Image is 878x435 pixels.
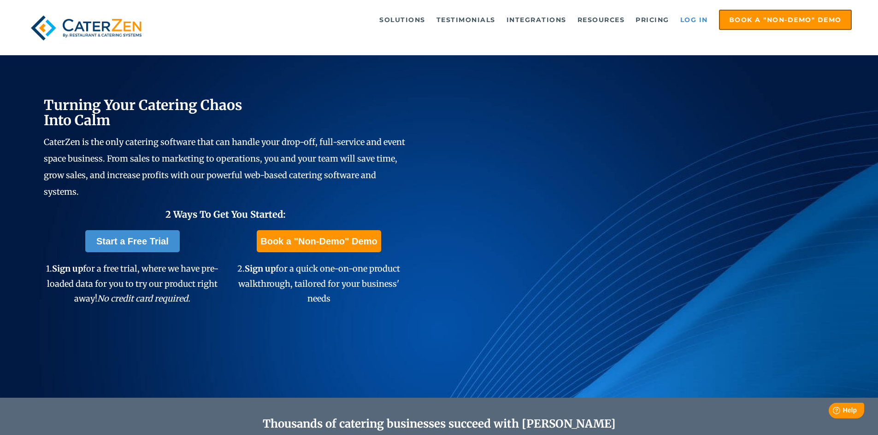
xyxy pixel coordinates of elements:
span: Sign up [245,263,276,274]
a: Book a "Non-Demo" Demo [257,230,381,252]
span: 1. for a free trial, where we have pre-loaded data for you to try our product right away! [46,263,218,304]
span: CaterZen is the only catering software that can handle your drop-off, full-service and event spac... [44,137,405,197]
span: 2. for a quick one-on-one product walkthrough, tailored for your business' needs [237,263,400,304]
a: Integrations [502,11,571,29]
span: 2 Ways To Get You Started: [165,209,286,220]
a: Pricing [631,11,674,29]
span: Turning Your Catering Chaos Into Calm [44,96,242,129]
a: Solutions [375,11,430,29]
h2: Thousands of catering businesses succeed with [PERSON_NAME] [88,418,790,431]
a: Testimonials [432,11,500,29]
em: No credit card required. [97,293,190,304]
span: Sign up [52,263,83,274]
a: Log in [676,11,713,29]
img: caterzen [26,10,146,46]
iframe: Help widget launcher [796,399,868,425]
a: Resources [573,11,630,29]
a: Book a "Non-Demo" Demo [719,10,852,30]
a: Start a Free Trial [85,230,180,252]
div: Navigation Menu [167,10,852,30]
